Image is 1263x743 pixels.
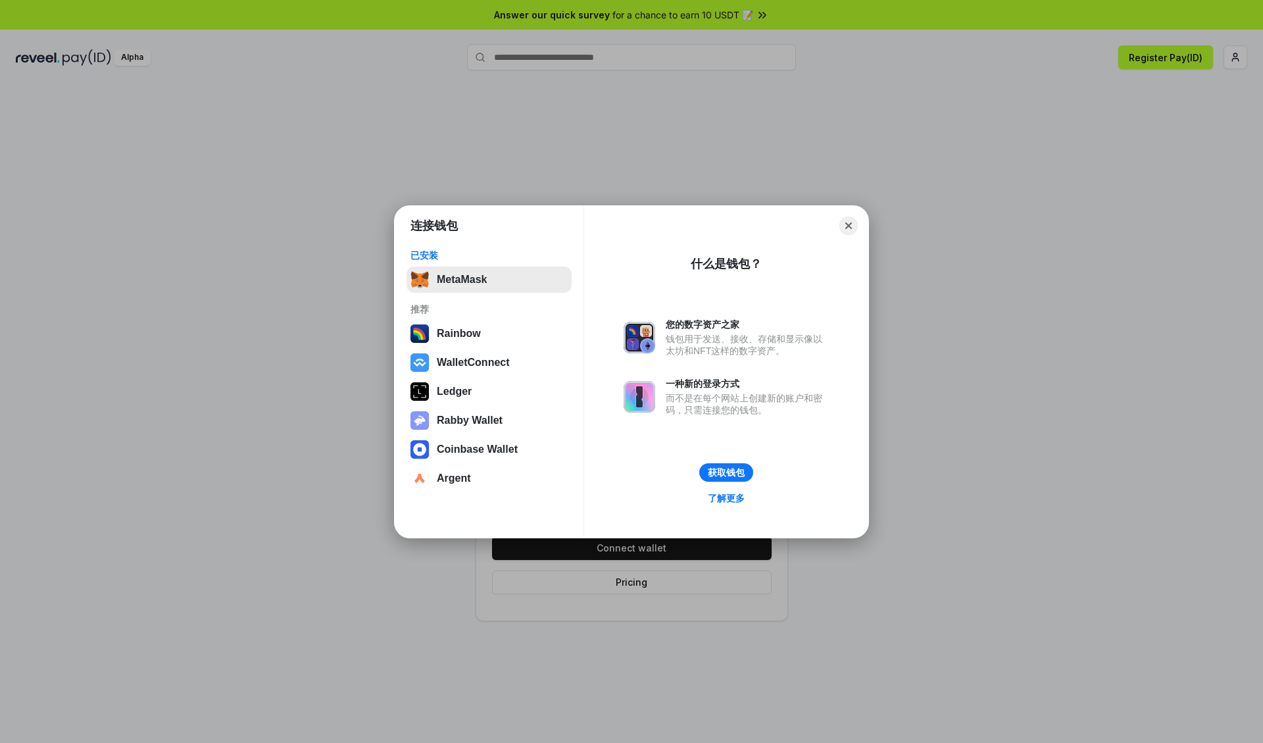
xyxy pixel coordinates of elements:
[410,324,429,343] img: svg+xml,%3Csvg%20width%3D%22120%22%20height%3D%22120%22%20viewBox%3D%220%200%20120%20120%22%20fil...
[407,378,572,405] button: Ledger
[410,270,429,289] img: svg+xml,%3Csvg%20fill%3D%22none%22%20height%3D%2233%22%20viewBox%3D%220%200%2035%2033%22%20width%...
[437,328,481,340] div: Rainbow
[691,256,762,272] div: 什么是钱包？
[666,319,829,330] div: 您的数字资产之家
[410,382,429,401] img: svg+xml,%3Csvg%20xmlns%3D%22http%3A%2F%2Fwww.w3.org%2F2000%2Fsvg%22%20width%3D%2228%22%20height%3...
[700,490,753,507] a: 了解更多
[624,381,655,413] img: svg+xml,%3Csvg%20xmlns%3D%22http%3A%2F%2Fwww.w3.org%2F2000%2Fsvg%22%20fill%3D%22none%22%20viewBox...
[410,303,568,315] div: 推荐
[407,267,572,293] button: MetaMask
[437,473,471,484] div: Argent
[699,463,753,482] button: 获取钱包
[407,407,572,434] button: Rabby Wallet
[666,392,829,416] div: 而不是在每个网站上创建新的账户和密码，只需连接您的钱包。
[839,217,858,235] button: Close
[410,411,429,430] img: svg+xml,%3Csvg%20xmlns%3D%22http%3A%2F%2Fwww.w3.org%2F2000%2Fsvg%22%20fill%3D%22none%22%20viewBox...
[407,349,572,376] button: WalletConnect
[407,465,572,492] button: Argent
[437,386,472,397] div: Ledger
[708,492,745,504] div: 了解更多
[410,249,568,261] div: 已安装
[666,378,829,390] div: 一种新的登录方式
[437,357,510,369] div: WalletConnect
[410,469,429,488] img: svg+xml,%3Csvg%20width%3D%2228%22%20height%3D%2228%22%20viewBox%3D%220%200%2028%2028%22%20fill%3D...
[407,436,572,463] button: Coinbase Wallet
[437,274,487,286] div: MetaMask
[624,322,655,353] img: svg+xml,%3Csvg%20xmlns%3D%22http%3A%2F%2Fwww.w3.org%2F2000%2Fsvg%22%20fill%3D%22none%22%20viewBox...
[410,353,429,372] img: svg+xml,%3Csvg%20width%3D%2228%22%20height%3D%2228%22%20viewBox%3D%220%200%2028%2028%22%20fill%3D...
[666,333,829,357] div: 钱包用于发送、接收、存储和显示像以太坊和NFT这样的数字资产。
[437,444,518,455] div: Coinbase Wallet
[708,467,745,478] div: 获取钱包
[407,320,572,347] button: Rainbow
[410,440,429,459] img: svg+xml,%3Csvg%20width%3D%2228%22%20height%3D%2228%22%20viewBox%3D%220%200%2028%2028%22%20fill%3D...
[410,218,458,234] h1: 连接钱包
[437,415,503,426] div: Rabby Wallet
